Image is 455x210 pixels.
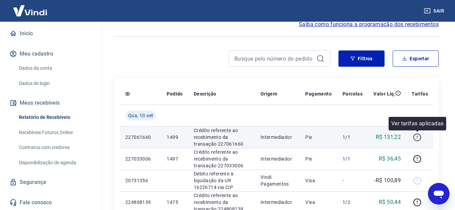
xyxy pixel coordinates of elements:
[8,0,52,21] img: Vindi
[299,20,439,28] a: Saiba como funciona a programação dos recebimentos
[305,134,332,141] p: Pix
[167,134,183,141] p: 1499
[305,177,332,184] p: Visa
[393,50,439,67] button: Exportar
[8,175,93,190] a: Segurança
[125,134,156,141] p: 227061660
[194,127,250,147] p: Crédito referente ao recebimento da transação 227061660
[343,199,363,206] p: 1/2
[125,177,156,184] p: 20731356
[16,141,93,154] a: Contratos com credores
[305,90,332,97] p: Pagamento
[167,199,183,206] p: 1475
[343,177,363,184] p: -
[8,46,93,61] button: Meu cadastro
[261,90,277,97] p: Origem
[16,61,93,75] a: Dados da conta
[343,90,363,97] p: Parcelas
[8,195,93,210] a: Fale conosco
[194,90,216,97] p: Descrição
[16,126,93,140] a: Recebíveis Futuros Online
[379,198,401,206] p: R$ 50,44
[16,77,93,90] a: Dados de login
[305,199,332,206] p: Visa
[194,170,250,191] p: Débito referente à liquidação da UR 16226714 via CIP
[338,50,385,67] button: Filtros
[194,149,250,169] p: Crédito referente ao recebimento da transação 227033006
[128,112,153,119] span: Qua, 10 set
[412,90,428,97] p: Tarifas
[16,156,93,170] a: Disponibilização de agenda
[376,133,401,141] p: R$ 131,22
[422,5,447,17] button: Sair
[374,176,401,185] p: -R$ 100,89
[16,110,93,124] a: Relatório de Recebíveis
[428,183,450,205] iframe: Botão para abrir a janela de mensagens
[167,155,183,162] p: 1497
[261,199,295,206] p: Intermediador
[305,155,332,162] p: Pix
[391,120,443,128] p: Ver tarifas aplicadas
[261,155,295,162] p: Intermediador
[379,155,401,163] p: R$ 36,45
[261,134,295,141] p: Intermediador
[234,54,314,64] input: Busque pelo número do pedido
[125,90,130,97] p: ID
[343,134,363,141] p: 1/1
[343,155,363,162] p: 1/1
[261,174,295,187] p: Vindi Pagamentos
[8,26,93,41] a: Início
[125,155,156,162] p: 227033006
[167,90,183,97] p: Pedido
[8,96,93,110] button: Meus recebíveis
[373,90,395,97] p: Valor Líq.
[125,199,156,206] p: 224808139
